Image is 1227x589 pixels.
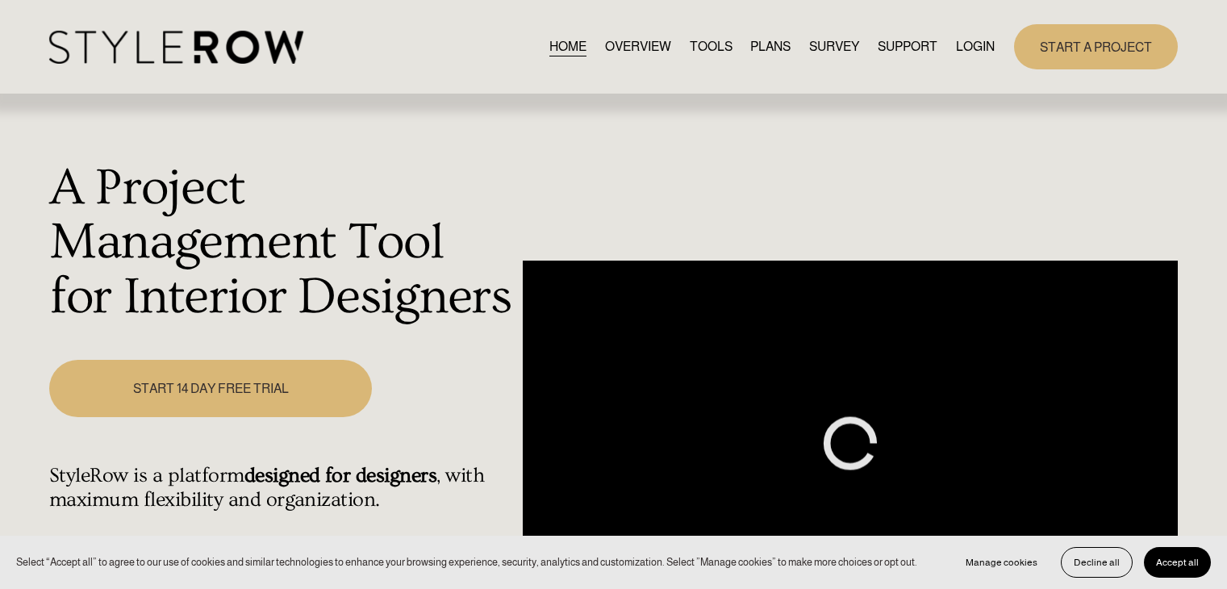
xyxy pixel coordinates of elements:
a: SURVEY [809,36,859,57]
a: HOME [549,36,586,57]
a: START 14 DAY FREE TRIAL [49,360,372,417]
h1: A Project Management Tool for Interior Designers [49,161,515,325]
h4: StyleRow is a platform , with maximum flexibility and organization. [49,464,515,512]
button: Manage cookies [954,547,1050,578]
span: Decline all [1074,557,1120,568]
a: TOOLS [690,36,732,57]
img: StyleRow [49,31,303,64]
strong: designed for designers [244,464,437,487]
span: SUPPORT [878,37,937,56]
a: PLANS [750,36,791,57]
button: Decline all [1061,547,1133,578]
a: OVERVIEW [605,36,671,57]
span: Accept all [1156,557,1199,568]
a: START A PROJECT [1014,24,1178,69]
a: folder dropdown [878,36,937,57]
span: Manage cookies [966,557,1037,568]
p: Select “Accept all” to agree to our use of cookies and similar technologies to enhance your brows... [16,554,917,570]
a: LOGIN [956,36,995,57]
button: Accept all [1144,547,1211,578]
